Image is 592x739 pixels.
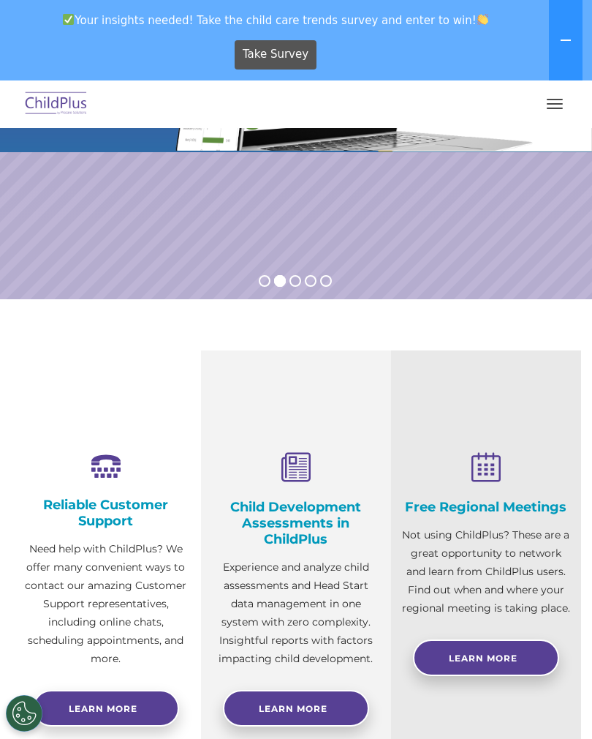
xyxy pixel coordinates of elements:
button: Cookies Settings [6,695,42,732]
h4: Child Development Assessments in ChildPlus [212,499,380,547]
img: 👏 [477,14,488,25]
p: Experience and analyze child assessments and Head Start data management in one system with zero c... [212,558,380,668]
img: ✅ [63,14,74,25]
span: Learn More [259,703,327,714]
h4: Free Regional Meetings [402,499,570,515]
a: Take Survey [235,40,317,70]
span: Your insights needed! Take the child care trends survey and enter to win! [6,6,546,34]
a: Learn more [33,690,179,727]
img: ChildPlus by Procare Solutions [22,87,91,121]
span: Take Survey [243,42,308,67]
span: Learn more [69,703,137,714]
a: Learn More [223,690,369,727]
p: Not using ChildPlus? These are a great opportunity to network and learn from ChildPlus users. Fin... [402,526,570,618]
h4: Reliable Customer Support [22,497,190,529]
iframe: Chat Widget [346,581,592,739]
p: Need help with ChildPlus? We offer many convenient ways to contact our amazing Customer Support r... [22,540,190,668]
